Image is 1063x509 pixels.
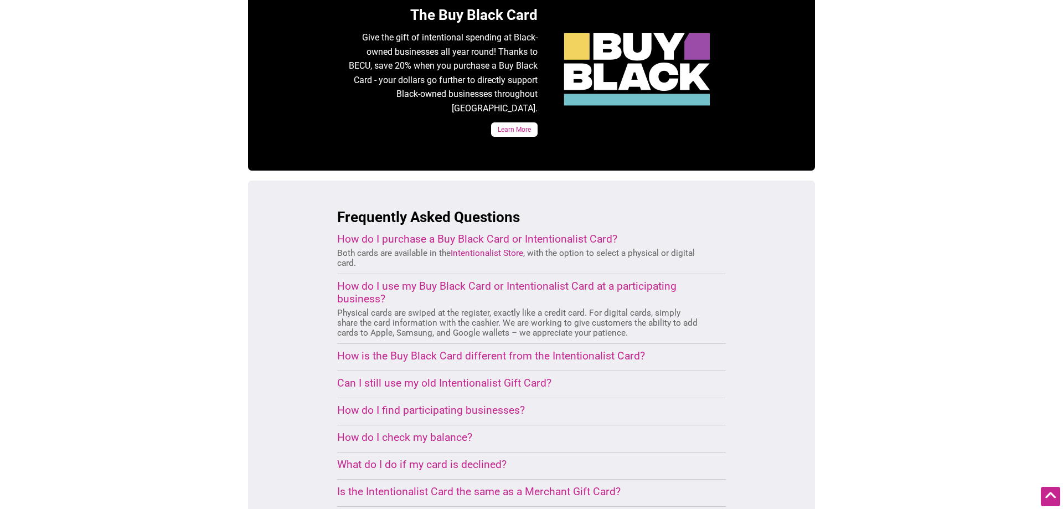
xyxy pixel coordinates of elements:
[337,233,699,268] details: Both cards are available in the , with the option to select a physical or digital card.
[337,431,699,444] summary: How do I check my balance?
[337,485,699,501] details: The Intentionalist Card can be used at any participating small business. You also have the option...
[337,458,699,474] details: You can first check your balance through your Intentionalist Account. For further support, you ca...
[337,349,699,362] summary: How is the Buy Black Card different from the Intentionalist Card?
[491,122,538,137] a: Learn More
[348,30,538,116] p: Give the gift of intentional spending at Black-owned businesses all year round! Thanks to BECU, s...
[337,404,699,419] details: to view participating businesses in the Buy Black Card network and to view participating business...
[1041,487,1060,506] div: Scroll Back to Top
[337,404,699,417] summary: How do I find participating businesses?
[337,207,726,227] h3: Frequently Asked Questions
[451,248,523,258] a: Intentionalist Store
[337,280,699,305] summary: How do I use my Buy Black Card or Intentionalist Card at a participating business?
[337,349,699,365] details: The Buy Black Card can be used to purchase from participating Black-owned businesses. The Intenti...
[337,377,699,389] summary: Can I still use my old Intentionalist Gift Card?
[348,5,538,25] h3: The Buy Black Card
[337,485,699,498] summary: Is the Intentionalist Card the same as a Merchant Gift Card?
[337,280,699,338] details: Physical cards are swiped at the register, exactly like a credit card. For digital cards, simply ...
[337,431,699,446] details: When logged into your Intentionalist Account, you can access your balance from the Cards list.
[337,458,699,471] summary: What do I do if my card is declined?
[337,377,699,392] details: The old Intentionalist Gift Card is no longer an in-person payment option at participating small ...
[337,233,699,245] summary: How do I purchase a Buy Black Card or Intentionalist Card?
[560,29,715,110] img: Black Black Friday Card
